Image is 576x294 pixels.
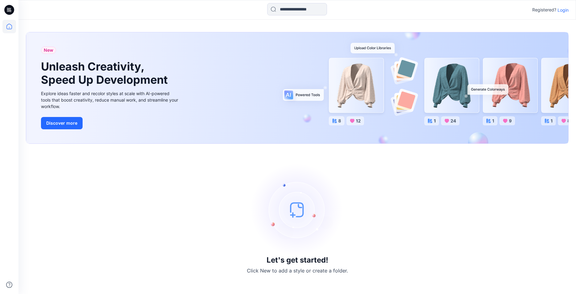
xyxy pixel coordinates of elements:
[41,117,180,129] a: Discover more
[41,60,170,87] h1: Unleash Creativity, Speed Up Development
[558,7,569,13] p: Login
[251,163,344,256] img: empty-state-image.svg
[41,90,180,110] div: Explore ideas faster and recolor styles at scale with AI-powered tools that boost creativity, red...
[247,267,348,274] p: Click New to add a style or create a folder.
[41,117,83,129] button: Discover more
[532,6,556,14] p: Registered?
[267,256,328,264] h3: Let's get started!
[44,46,53,54] span: New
